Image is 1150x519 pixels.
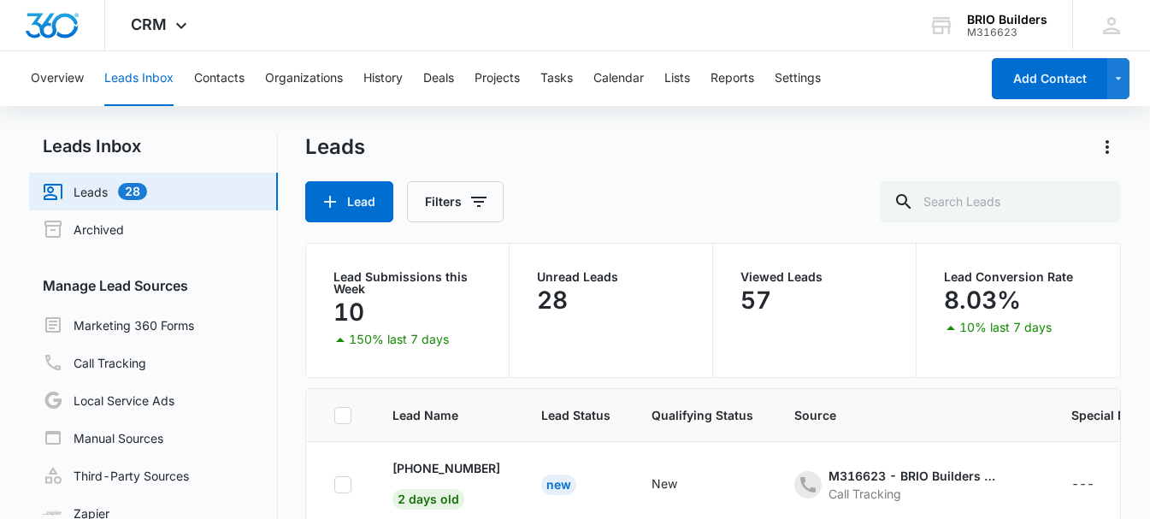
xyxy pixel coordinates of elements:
[775,51,821,106] button: Settings
[1094,133,1121,161] button: Actions
[880,181,1121,222] input: Search Leads
[652,475,677,492] div: New
[664,51,690,106] button: Lists
[593,51,644,106] button: Calendar
[537,286,568,314] p: 28
[29,133,278,159] h2: Leads Inbox
[740,271,888,283] p: Viewed Leads
[29,275,278,296] h3: Manage Lead Sources
[43,465,189,486] a: Third-Party Sources
[43,219,124,239] a: Archived
[43,352,146,373] a: Call Tracking
[829,485,1000,503] div: Call Tracking
[944,286,1021,314] p: 8.03%
[363,51,403,106] button: History
[652,406,753,424] span: Qualifying Status
[944,271,1093,283] p: Lead Conversion Rate
[392,489,464,510] span: 2 days old
[967,27,1047,38] div: account id
[711,51,754,106] button: Reports
[43,181,147,202] a: Leads28
[392,459,500,506] a: [PHONE_NUMBER]2 days old
[333,271,481,295] p: Lead Submissions this Week
[652,475,708,495] div: - - Select to Edit Field
[829,467,1000,485] div: M316623 - BRIO Builders - Content
[104,51,174,106] button: Leads Inbox
[423,51,454,106] button: Deals
[265,51,343,106] button: Organizations
[1071,475,1094,495] div: ---
[392,406,500,424] span: Lead Name
[131,15,167,33] span: CRM
[407,181,504,222] button: Filters
[967,13,1047,27] div: account name
[794,467,1030,503] div: - - Select to Edit Field
[541,477,576,492] a: New
[305,134,365,160] h1: Leads
[740,286,771,314] p: 57
[43,315,194,335] a: Marketing 360 Forms
[349,333,449,345] p: 150% last 7 days
[541,475,576,495] div: New
[43,428,163,448] a: Manual Sources
[537,271,685,283] p: Unread Leads
[475,51,520,106] button: Projects
[392,459,500,477] p: [PHONE_NUMBER]
[194,51,245,106] button: Contacts
[31,51,84,106] button: Overview
[540,51,573,106] button: Tasks
[541,406,610,424] span: Lead Status
[333,298,364,326] p: 10
[305,181,393,222] button: Lead
[43,390,174,410] a: Local Service Ads
[1071,475,1125,495] div: - - Select to Edit Field
[959,321,1052,333] p: 10% last 7 days
[992,58,1107,99] button: Add Contact
[794,406,1030,424] span: Source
